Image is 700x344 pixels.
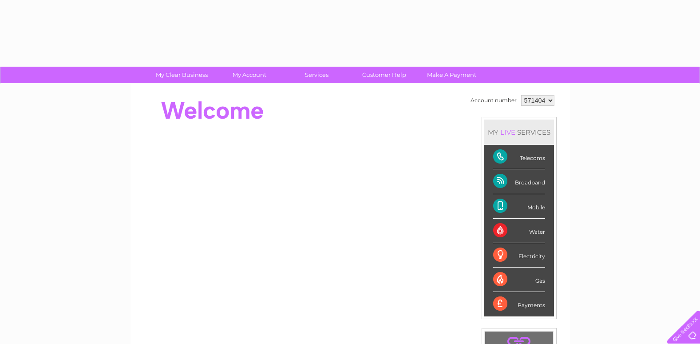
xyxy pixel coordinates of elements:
[493,145,545,169] div: Telecoms
[213,67,286,83] a: My Account
[145,67,218,83] a: My Clear Business
[280,67,353,83] a: Services
[493,292,545,316] div: Payments
[415,67,488,83] a: Make A Payment
[498,128,517,136] div: LIVE
[493,169,545,194] div: Broadband
[468,93,519,108] td: Account number
[484,120,554,145] div: MY SERVICES
[493,219,545,243] div: Water
[493,268,545,292] div: Gas
[493,243,545,268] div: Electricity
[348,67,421,83] a: Customer Help
[493,194,545,219] div: Mobile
